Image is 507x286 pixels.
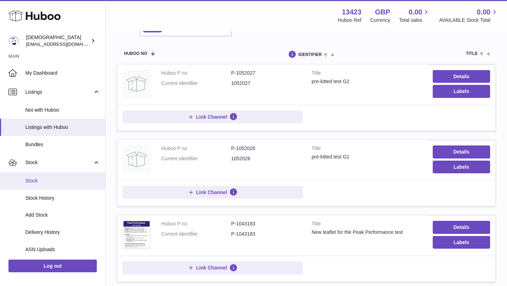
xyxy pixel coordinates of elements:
button: Link Channel [123,186,303,199]
dt: Current identifier [161,80,231,87]
div: [DEMOGRAPHIC_DATA] [26,34,89,48]
div: Currency [370,17,390,24]
button: Labels [433,85,490,98]
button: Labels [433,161,490,173]
span: title [466,51,477,56]
dd: P-1052027 [231,70,301,76]
dt: Current identifier [161,231,231,237]
dd: P-1043183 [231,231,301,237]
button: Labels [433,236,490,249]
span: Add Stock [25,212,100,218]
strong: Title [312,70,422,78]
a: 0.00 AVAILABLE Stock Total [439,7,499,24]
a: Details [433,70,490,83]
span: AVAILABLE Stock Total [439,17,499,24]
dd: P-1043183 [231,220,301,227]
div: pre-kitted test G1 [312,154,422,160]
span: Delivery History [25,229,100,236]
span: 0.00 [477,7,490,17]
span: identifier [298,52,322,57]
img: pre-kitted test G1 [123,145,151,173]
dt: Current identifier [161,155,231,162]
a: Details [433,145,490,158]
div: pre-kitted test G2 [312,78,422,85]
span: Total sales [399,17,430,24]
button: Link Channel [123,261,303,274]
button: Link Channel [123,111,303,123]
strong: Title [312,220,422,229]
span: Stock [25,159,93,166]
strong: 13423 [342,7,362,17]
span: Huboo no [124,51,147,56]
dd: 1052027 [231,80,301,87]
a: 0.00 Total sales [399,7,430,24]
dt: Huboo P no [161,220,231,227]
strong: GBP [375,7,390,17]
dd: P-1052026 [231,145,301,152]
img: pre-kitted test G2 [123,70,151,98]
div: New leaflet for the Peak Performance test [312,229,422,236]
span: Link Channel [196,189,227,195]
span: Stock [25,178,100,184]
span: ASN Uploads [25,246,100,253]
span: 0.00 [409,7,423,17]
span: Link Channel [196,114,227,120]
span: Bundles [25,141,100,148]
a: Details [433,221,490,234]
span: Listings [25,89,93,95]
img: olgazyuz@outlook.com [8,36,19,46]
span: My Dashboard [25,70,100,76]
dd: 1052026 [231,155,301,162]
span: Stock History [25,195,100,201]
span: [EMAIL_ADDRESS][DOMAIN_NAME] [26,41,104,47]
span: Listings with Huboo [25,124,100,131]
span: Link Channel [196,265,227,271]
dt: Huboo P no [161,145,231,152]
a: Log out [8,260,97,272]
strong: Title [312,145,422,154]
div: Huboo Ref [338,17,362,24]
dt: Huboo P no [161,70,231,76]
span: All [146,25,153,31]
span: Not with Huboo [25,107,100,113]
img: New leaflet for the Peak Performance test [123,220,151,249]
